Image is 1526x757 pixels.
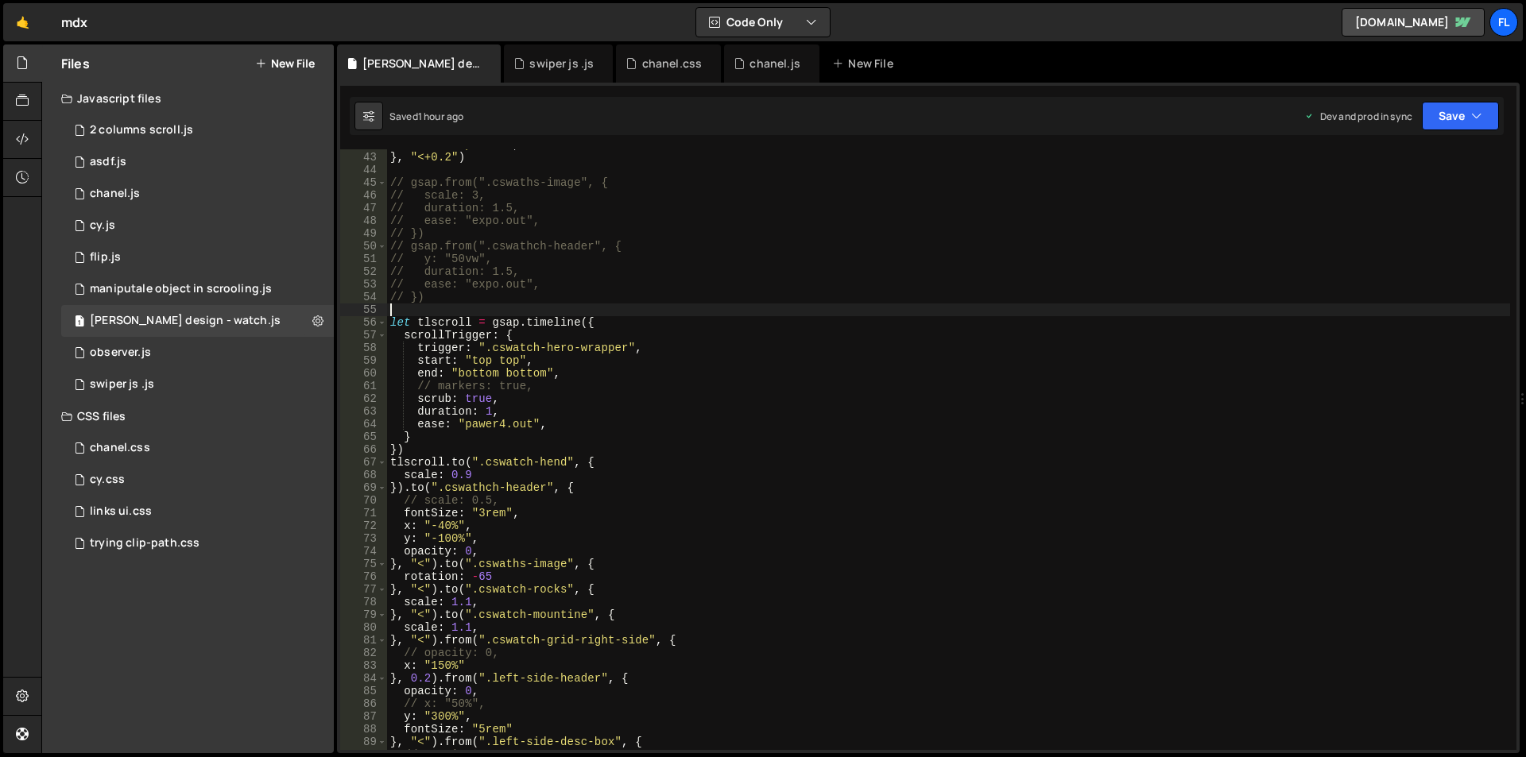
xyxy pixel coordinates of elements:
div: 14087/36990.js [61,337,334,369]
div: 14087/44148.js [61,210,334,241]
div: 82 [340,647,387,659]
div: Dev and prod in sync [1304,110,1412,123]
div: 80 [340,621,387,634]
div: 14087/36530.js [61,114,334,146]
div: flip.js [90,250,121,265]
div: 54 [340,291,387,303]
div: 79 [340,608,387,621]
div: links ui.css [90,504,152,519]
div: 48 [340,214,387,227]
div: Saved [389,110,463,123]
div: 14087/36400.css [61,527,334,559]
div: chanel.css [642,56,703,71]
div: trying clip-path.css [90,536,199,550]
div: cy.css [90,473,125,487]
div: maniputale object in scrooling.js [90,282,272,296]
div: 64 [340,418,387,431]
div: 62 [340,392,387,405]
div: 43 [340,151,387,164]
div: 76 [340,570,387,583]
div: 70 [340,494,387,507]
div: 52 [340,265,387,278]
div: 2 columns scroll.js [90,123,193,137]
div: 61 [340,380,387,392]
div: 84 [340,672,387,685]
button: New File [255,57,315,70]
div: [PERSON_NAME] design - watch.js [90,314,281,328]
div: 47 [340,202,387,214]
div: 75 [340,558,387,570]
div: 85 [340,685,387,697]
div: 81 [340,634,387,647]
div: 69 [340,481,387,494]
div: 63 [340,405,387,418]
div: 14087/37273.js [61,241,334,273]
div: swiper js .js [529,56,594,71]
div: swiper js .js [90,377,154,392]
div: 87 [340,710,387,723]
div: 72 [340,519,387,532]
div: 57 [340,329,387,342]
div: 60 [340,367,387,380]
div: 74 [340,545,387,558]
div: 50 [340,240,387,253]
button: Code Only [696,8,830,37]
div: 49 [340,227,387,240]
div: 45 [340,176,387,189]
div: 14087/45251.css [61,432,334,464]
div: 67 [340,456,387,469]
div: asdf.js [90,155,126,169]
div: 55 [340,303,387,316]
div: 78 [340,596,387,608]
div: 14087/44196.css [61,464,334,496]
div: 73 [340,532,387,545]
div: 46 [340,189,387,202]
div: 14087/36120.js [61,273,334,305]
div: observer.js [90,346,151,360]
h2: Files [61,55,90,72]
div: New File [832,56,899,71]
div: 88 [340,723,387,736]
div: 44 [340,164,387,176]
div: cy.js [90,218,115,233]
div: CSS files [42,400,334,432]
div: 14087/43937.js [61,146,334,178]
div: 71 [340,507,387,519]
a: [DOMAIN_NAME] [1342,8,1485,37]
div: 56 [340,316,387,329]
div: 66 [340,443,387,456]
div: chanel.css [90,441,150,455]
div: [PERSON_NAME] design - watch.js [362,56,482,71]
div: mdx [61,13,87,32]
div: 59 [340,354,387,367]
div: 14087/37841.css [61,496,334,527]
div: 65 [340,431,387,443]
div: 1 hour ago [418,110,464,123]
a: 🤙 [3,3,42,41]
div: 53 [340,278,387,291]
div: 83 [340,659,387,672]
a: fl [1489,8,1518,37]
div: chanel.js [749,56,800,71]
div: 14087/35941.js [61,305,334,337]
div: 89 [340,736,387,748]
div: chanel.js [90,187,140,201]
div: 58 [340,342,387,354]
div: 14087/45370.js [61,369,334,400]
span: 1 [75,316,84,329]
div: 77 [340,583,387,596]
div: 86 [340,697,387,710]
div: 68 [340,469,387,481]
div: Javascript files [42,83,334,114]
div: 14087/45247.js [61,178,334,210]
button: Save [1422,102,1499,130]
div: 51 [340,253,387,265]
